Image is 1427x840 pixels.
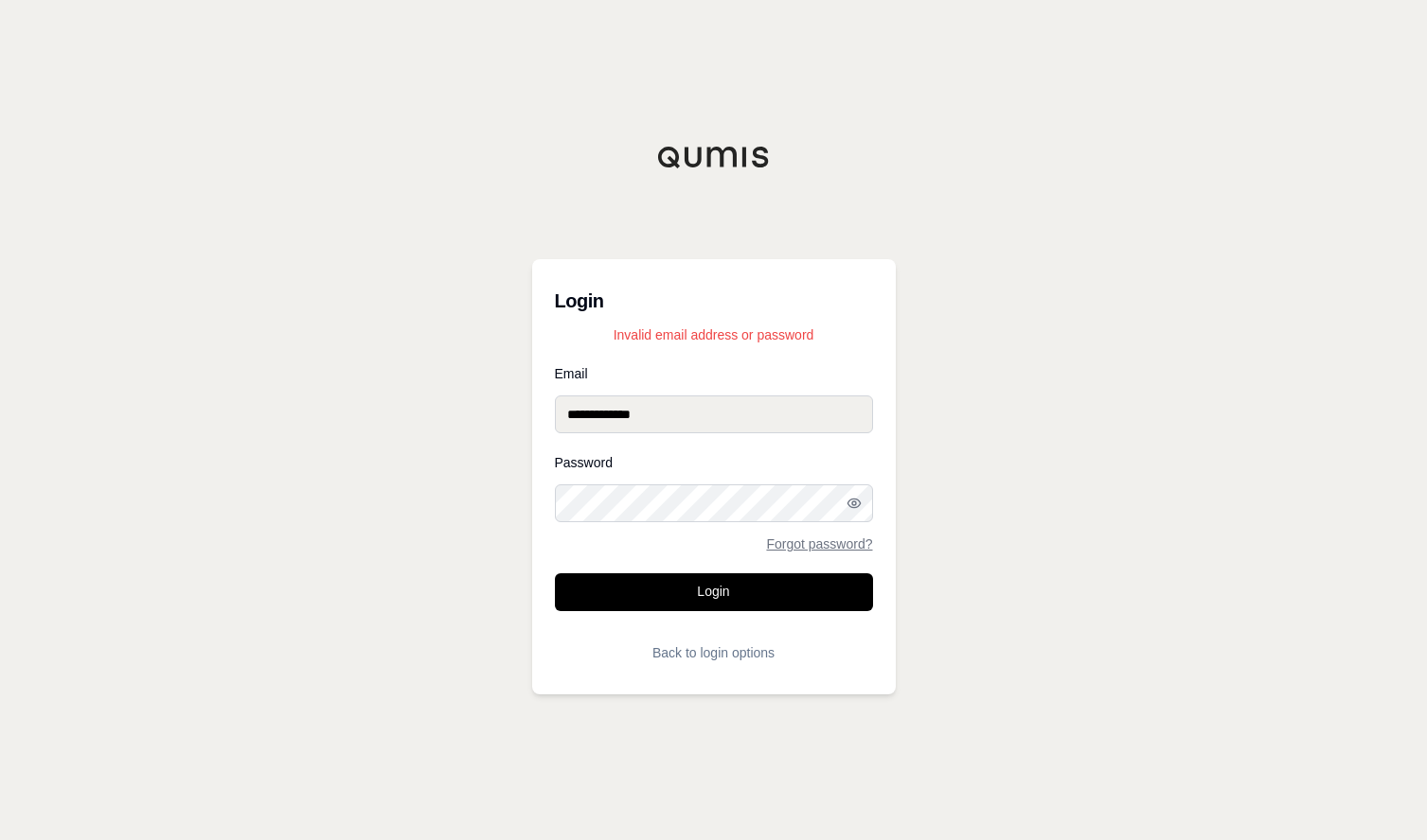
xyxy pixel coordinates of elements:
[555,282,873,320] h3: Login
[555,456,873,469] label: Password
[555,573,873,611] button: Login
[555,634,873,672] button: Back to login options
[657,146,771,168] img: Qumis
[766,537,872,551] a: Forgot password?
[555,367,873,380] label: Email
[555,325,873,344] p: Invalid email address or password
